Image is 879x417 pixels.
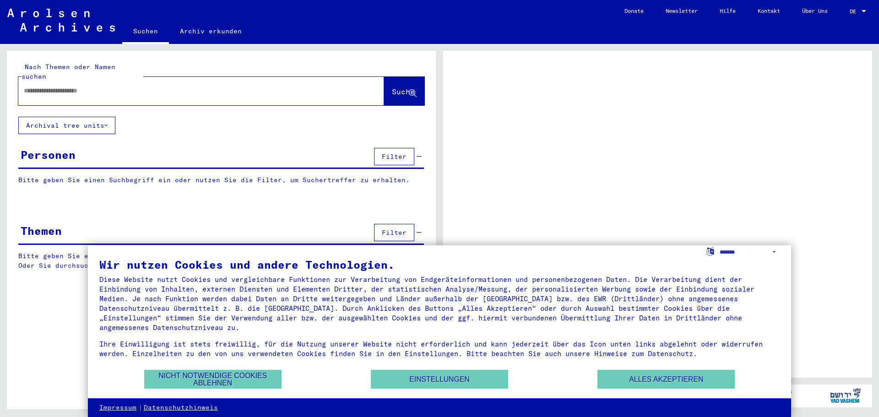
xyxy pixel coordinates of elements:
button: Filter [374,224,414,241]
img: Arolsen_neg.svg [7,9,115,32]
span: Filter [382,152,407,161]
button: Einstellungen [371,370,508,389]
a: Archiv erkunden [169,20,253,42]
button: Suche [384,77,424,105]
div: Diese Website nutzt Cookies und vergleichbare Funktionen zur Verarbeitung von Endgeräteinformatio... [99,275,780,332]
button: Archival tree units [18,117,115,134]
span: Filter [382,228,407,237]
p: Bitte geben Sie einen Suchbegriff ein oder nutzen Sie die Filter, um Suchertreffer zu erhalten. O... [18,251,424,271]
span: DE [850,8,860,15]
a: Suchen [122,20,169,44]
img: yv_logo.png [828,384,863,407]
label: Sprache auswählen [705,247,715,255]
a: Datenschutzhinweis [144,403,218,412]
div: Personen [21,146,76,163]
span: Suche [392,87,415,96]
mat-label: Nach Themen oder Namen suchen [22,63,115,81]
button: Nicht notwendige Cookies ablehnen [144,370,282,389]
div: Wir nutzen Cookies und andere Technologien. [99,259,780,270]
p: Bitte geben Sie einen Suchbegriff ein oder nutzen Sie die Filter, um Suchertreffer zu erhalten. [18,175,424,185]
button: Alles akzeptieren [597,370,735,389]
div: Themen [21,222,62,239]
select: Sprache auswählen [720,245,780,259]
button: Filter [374,148,414,165]
a: Impressum [99,403,136,412]
div: Ihre Einwilligung ist stets freiwillig, für die Nutzung unserer Website nicht erforderlich und ka... [99,339,780,358]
